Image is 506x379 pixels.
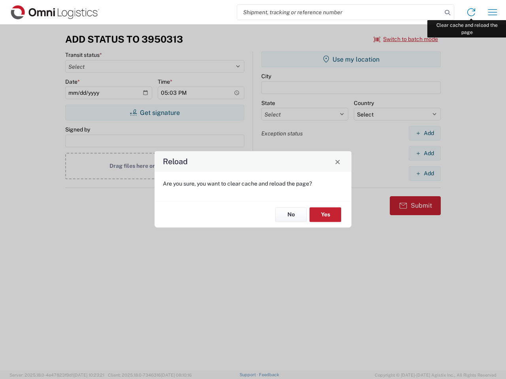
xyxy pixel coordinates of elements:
input: Shipment, tracking or reference number [237,5,442,20]
button: No [275,207,307,222]
p: Are you sure, you want to clear cache and reload the page? [163,180,343,187]
button: Yes [310,207,341,222]
button: Close [332,156,343,167]
h4: Reload [163,156,188,167]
